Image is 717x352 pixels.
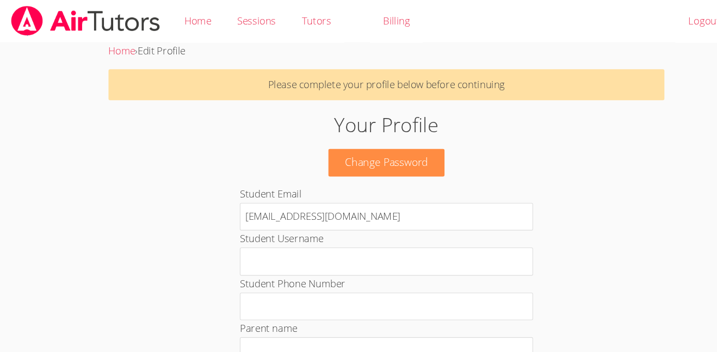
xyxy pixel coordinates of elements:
label: Parent name [222,298,276,311]
label: Student Email [222,174,280,186]
p: Please complete your profile below before continuing [101,64,617,93]
div: › [101,40,617,55]
label: Student Username [222,215,300,227]
a: Home [101,41,126,53]
span: Edit Profile [128,41,172,53]
a: Change Password [305,138,412,164]
h1: Your Profile [165,102,552,129]
label: Student Phone Number [222,257,320,269]
img: airtutors_banner-c4298cdbf04f3fff15de1276eac7730deb9818008684d7c2e4769d2f7ddbe033.png [9,5,150,33]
